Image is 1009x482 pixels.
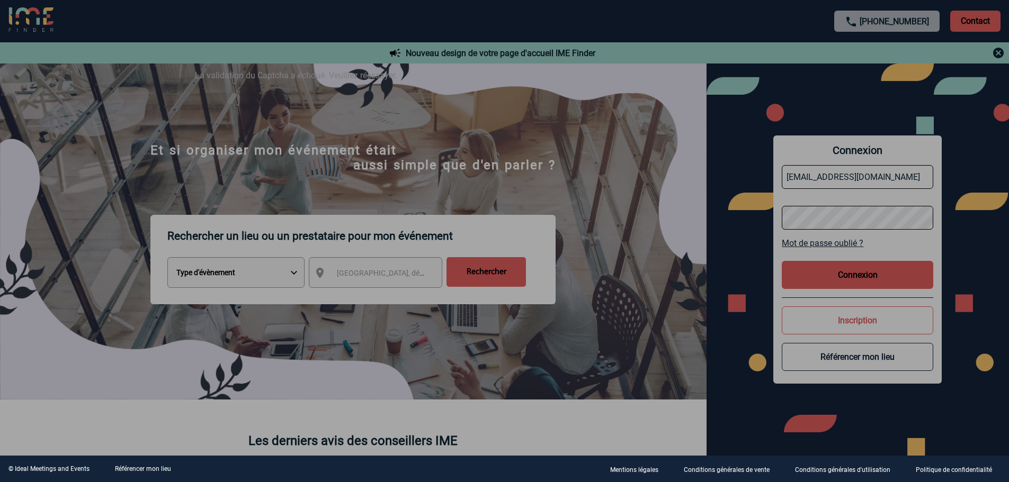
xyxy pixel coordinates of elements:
div: La validation du Captcha a échoué. Veuillez réessayer. [182,57,828,107]
div: © Ideal Meetings and Events [8,465,90,472]
a: Mentions légales [602,464,675,474]
p: Conditions générales de vente [684,466,770,474]
p: Politique de confidentialité [916,466,992,474]
a: Conditions générales de vente [675,464,787,474]
p: Conditions générales d'utilisation [795,466,890,474]
a: Conditions générales d'utilisation [787,464,907,474]
p: Mentions légales [610,466,658,474]
a: Politique de confidentialité [907,464,1009,474]
a: Référencer mon lieu [115,465,171,472]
